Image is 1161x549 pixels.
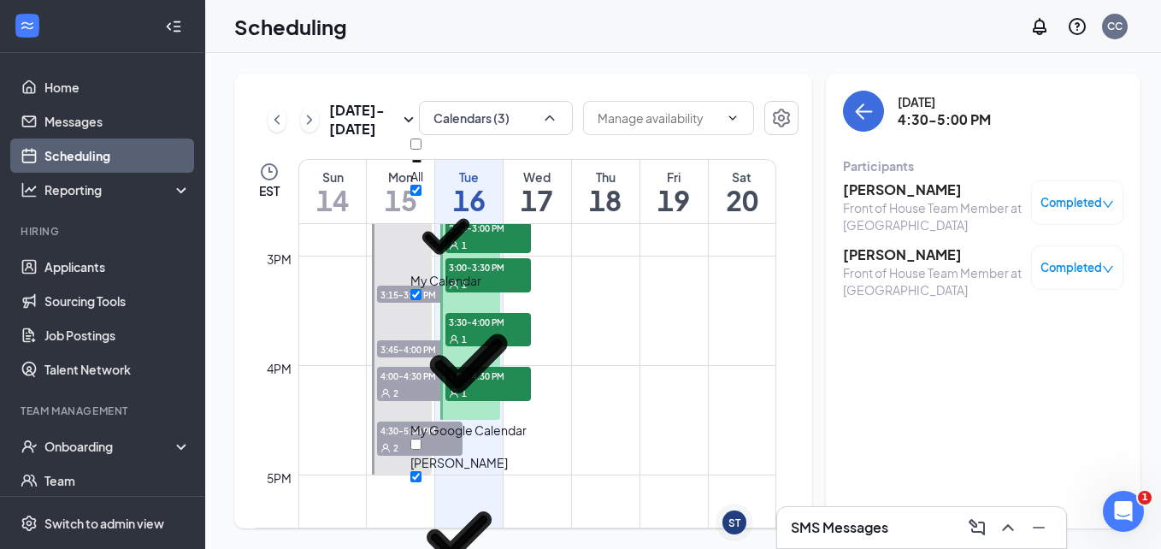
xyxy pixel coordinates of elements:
h1: 19 [640,186,708,215]
div: My Google Calendar [410,422,527,439]
a: September 20, 2025 [709,160,775,223]
h3: SMS Messages [791,518,888,537]
h3: [DATE] - [DATE] [329,101,398,139]
div: ST [728,516,740,530]
svg: Minimize [1028,517,1049,538]
h1: 18 [572,186,639,215]
span: 1 [1138,491,1152,505]
a: September 18, 2025 [572,160,639,223]
a: Sourcing Tools [44,284,191,318]
div: Thu [572,168,639,186]
a: Home [44,70,191,104]
div: 3pm [263,250,295,269]
a: Applicants [44,250,191,284]
svg: ChevronDown [726,111,740,125]
svg: ChevronUp [998,517,1018,538]
svg: UserCheck [21,438,38,455]
a: September 14, 2025 [299,160,366,223]
span: EST [259,182,280,199]
button: Calendars (3)ChevronUp [419,101,573,135]
a: Scheduling [44,139,191,173]
span: 2 [393,387,398,399]
svg: Collapse [165,18,182,35]
span: 4:00-4:30 PM [377,367,463,384]
div: 5pm [263,469,295,487]
a: Messages [44,104,191,139]
h1: 20 [709,186,775,215]
input: [PERSON_NAME] [410,471,421,482]
svg: ChevronRight [301,109,318,130]
h1: 14 [299,186,366,215]
a: Settings [764,101,799,139]
svg: Notifications [1029,16,1050,37]
div: 4pm [263,359,295,378]
div: Reporting [44,181,192,198]
div: Front of House Team Member at [GEOGRAPHIC_DATA] [843,264,1023,298]
div: Participants [843,157,1123,174]
svg: QuestionInfo [1067,16,1087,37]
svg: Minimize [410,155,423,168]
div: Hiring [21,224,187,239]
input: [PERSON_NAME] [410,439,421,450]
svg: WorkstreamLogo [19,17,36,34]
div: CC [1107,19,1123,33]
h3: 4:30-5:00 PM [898,110,991,129]
div: Front of House Team Member at [GEOGRAPHIC_DATA] [843,199,1023,233]
svg: User [380,388,391,398]
svg: Settings [21,515,38,532]
div: Team Management [21,404,187,418]
button: ChevronLeft [268,107,286,133]
div: Sun [299,168,366,186]
div: My Calendar [410,272,481,289]
div: [DATE] [898,93,991,110]
div: Sat [709,168,775,186]
svg: ArrowLeft [853,101,874,121]
svg: ChevronLeft [268,109,286,130]
input: My Google Calendar [410,289,421,300]
svg: Settings [771,108,792,128]
span: Completed [1040,194,1102,211]
h1: 15 [367,186,434,215]
iframe: Intercom live chat [1103,491,1144,532]
svg: Analysis [21,181,38,198]
h3: [PERSON_NAME] [843,180,1023,199]
h3: [PERSON_NAME] [843,245,1023,264]
button: Settings [764,101,799,135]
span: 3:15-3:30 PM [377,286,463,303]
svg: Checkmark [410,201,481,272]
svg: ComposeMessage [967,517,987,538]
div: Fri [640,168,708,186]
a: September 19, 2025 [640,160,708,223]
a: Talent Network [44,352,191,387]
span: 2 [393,442,398,454]
div: Onboarding [44,438,176,455]
input: Manage availability [598,109,719,127]
div: Mon [367,168,434,186]
span: 4:30-5:00 PM [377,422,463,439]
input: All [410,139,421,150]
button: back-button [843,91,884,132]
span: down [1102,263,1114,275]
svg: SmallChevronDown [398,109,419,130]
span: Completed [1040,259,1102,276]
button: ChevronRight [300,107,319,133]
div: [PERSON_NAME] [410,454,508,471]
div: Switch to admin view [44,515,164,532]
button: Minimize [1025,514,1052,541]
input: My Calendar [410,185,421,196]
a: Team [44,463,191,498]
div: All [410,168,423,185]
svg: ChevronUp [541,109,558,127]
button: ComposeMessage [964,514,991,541]
a: Job Postings [44,318,191,352]
button: ChevronUp [994,514,1022,541]
span: 3:45-4:00 PM [377,340,463,357]
svg: Clock [259,162,280,182]
a: September 15, 2025 [367,160,434,223]
h1: Scheduling [234,12,347,41]
span: down [1102,198,1114,210]
svg: Checkmark [410,305,527,422]
svg: User [380,443,391,453]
